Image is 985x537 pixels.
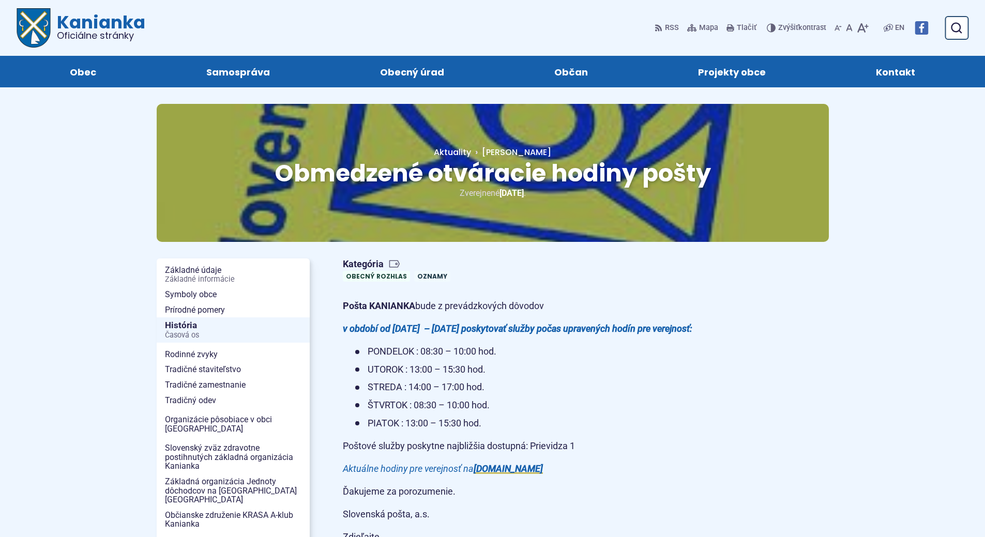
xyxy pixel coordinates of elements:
span: Slovenský zväz zdravotne postihnutých základná organizácia Kanianka [165,440,301,474]
span: Kanianka [51,13,145,40]
span: Obecný úrad [380,56,444,87]
li: PONDELOK : 08:30 – 10:00 hod. [355,344,710,360]
span: Oficiálne stránky [57,31,145,40]
button: Zväčšiť veľkosť písma [855,17,871,39]
p: Poštové služby poskytne najbližšia dostupná: Prievidza 1 [343,438,710,454]
span: kontrast [778,24,826,33]
span: História [165,317,301,343]
em: Aktuálne hodiny pre verejnosť na [343,463,474,474]
span: [DATE] [499,188,524,198]
a: Slovenský zväz zdravotne postihnutých základná organizácia Kanianka [157,440,310,474]
li: UTOROK : 13:00 – 15:30 hod. [355,362,710,378]
span: [PERSON_NAME] [482,146,551,158]
p: Ďakujeme za porozumenie. [343,484,710,500]
span: Obmedzené otváracie hodiny pošty [275,157,711,190]
span: Samospráva [206,56,270,87]
a: Symboly obce [157,287,310,302]
span: Kategória [343,258,454,270]
a: Oznamy [414,271,450,282]
a: Mapa [685,17,720,39]
strong: Pošta KANIANKA [343,300,415,311]
em: hodín pre verejnosť: [612,323,692,334]
span: Prírodné pomery [165,302,301,318]
em: poskytovať služby počas upravených [461,323,610,334]
span: Projekty obce [698,56,766,87]
li: PIATOK : 13:00 – 15:30 hod. [355,416,710,432]
img: Prejsť na domovskú stránku [17,8,51,48]
span: Symboly obce [165,287,301,302]
span: Zvýšiť [778,23,798,32]
span: Obec [70,56,96,87]
span: Časová os [165,331,301,340]
a: Tradičné zamestnanie [157,377,310,393]
a: Občianske združenie KRASA A-klub Kanianka [157,508,310,532]
span: Tlačiť [737,24,756,33]
p: Slovenská pošta, a.s. [343,507,710,523]
a: [DOMAIN_NAME] [474,463,543,474]
a: Logo Kanianka, prejsť na domovskú stránku. [17,8,145,48]
span: Kontakt [876,56,915,87]
a: Organizácie pôsobiace v obci [GEOGRAPHIC_DATA] [157,412,310,436]
span: Občianske združenie KRASA A-klub Kanianka [165,508,301,532]
a: Aktuality [434,146,471,158]
img: Prejsť na Facebook stránku [915,21,928,35]
a: Prírodné pomery [157,302,310,318]
a: Základné údajeZákladné informácie [157,263,310,287]
a: [PERSON_NAME] [471,146,551,158]
a: Tradičný odev [157,393,310,408]
span: Tradičné staviteľstvo [165,362,301,377]
span: Základná organizácia Jednoty dôchodcov na [GEOGRAPHIC_DATA] [GEOGRAPHIC_DATA] [165,474,301,508]
li: ŠTVRTOK : 08:30 – 10:00 hod. [355,397,710,413]
a: RSS [655,17,681,39]
a: Kontakt [831,56,960,87]
span: Rodinné zvyky [165,347,301,362]
a: Projekty obce [654,56,811,87]
span: Mapa [699,22,718,34]
a: EN [893,22,906,34]
a: Obecný rozhlas [343,271,410,282]
a: Občan [510,56,633,87]
span: Základné údaje [165,263,301,287]
a: Rodinné zvyky [157,347,310,362]
span: Občan [554,56,588,87]
a: HistóriaČasová os [157,317,310,343]
em: v období [343,323,378,334]
span: RSS [665,22,679,34]
button: Zvýšiťkontrast [767,17,828,39]
p: bude z prevádzkových dôvodov [343,298,710,314]
a: Tradičné staviteľstvo [157,362,310,377]
a: Obec [25,56,141,87]
em: od [DATE] – [DATE] [380,323,459,334]
a: Obecný úrad [335,56,489,87]
li: STREDA : 14:00 – 17:00 hod. [355,379,710,395]
span: Základné informácie [165,275,301,284]
a: Samospráva [161,56,314,87]
button: Zmenšiť veľkosť písma [832,17,844,39]
span: EN [895,22,904,34]
p: Zverejnené . [190,186,796,200]
button: Nastaviť pôvodnú veľkosť písma [844,17,855,39]
span: Tradičný odev [165,393,301,408]
button: Tlačiť [724,17,759,39]
span: Organizácie pôsobiace v obci [GEOGRAPHIC_DATA] [165,412,301,436]
span: Tradičné zamestnanie [165,377,301,393]
a: Základná organizácia Jednoty dôchodcov na [GEOGRAPHIC_DATA] [GEOGRAPHIC_DATA] [157,474,310,508]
